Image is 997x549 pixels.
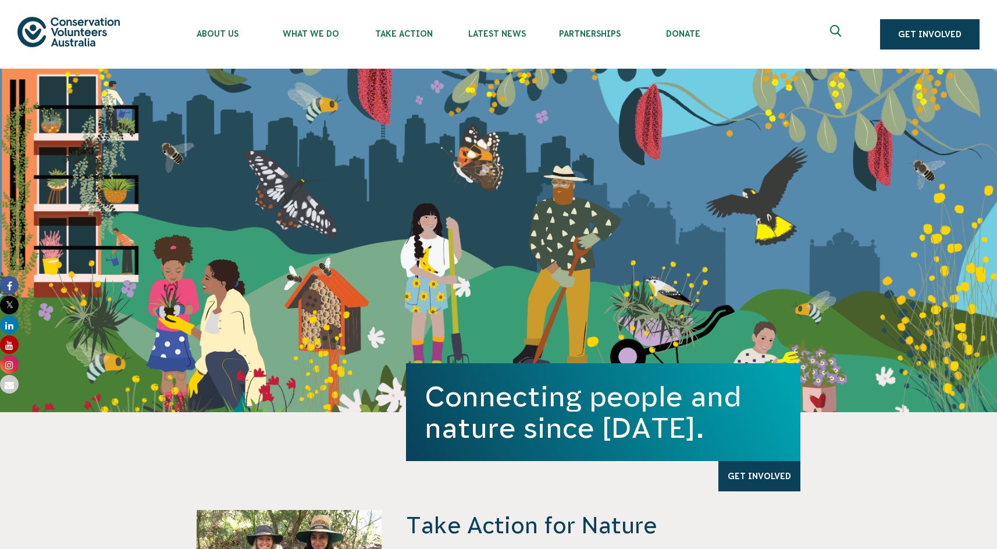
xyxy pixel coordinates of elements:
span: About Us [171,29,264,38]
a: Get Involved [880,19,980,49]
span: What We Do [264,29,357,38]
span: Latest News [450,29,543,38]
a: Get Involved [718,461,800,491]
h4: Take Action for Nature [406,510,800,540]
span: Take Action [357,29,450,38]
img: logo.svg [17,17,120,47]
span: Donate [636,29,729,38]
span: Expand search box [830,25,845,44]
button: Expand search box Close search box [823,20,851,48]
h1: Connecting people and nature since [DATE]. [425,381,782,444]
span: Partnerships [543,29,636,38]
